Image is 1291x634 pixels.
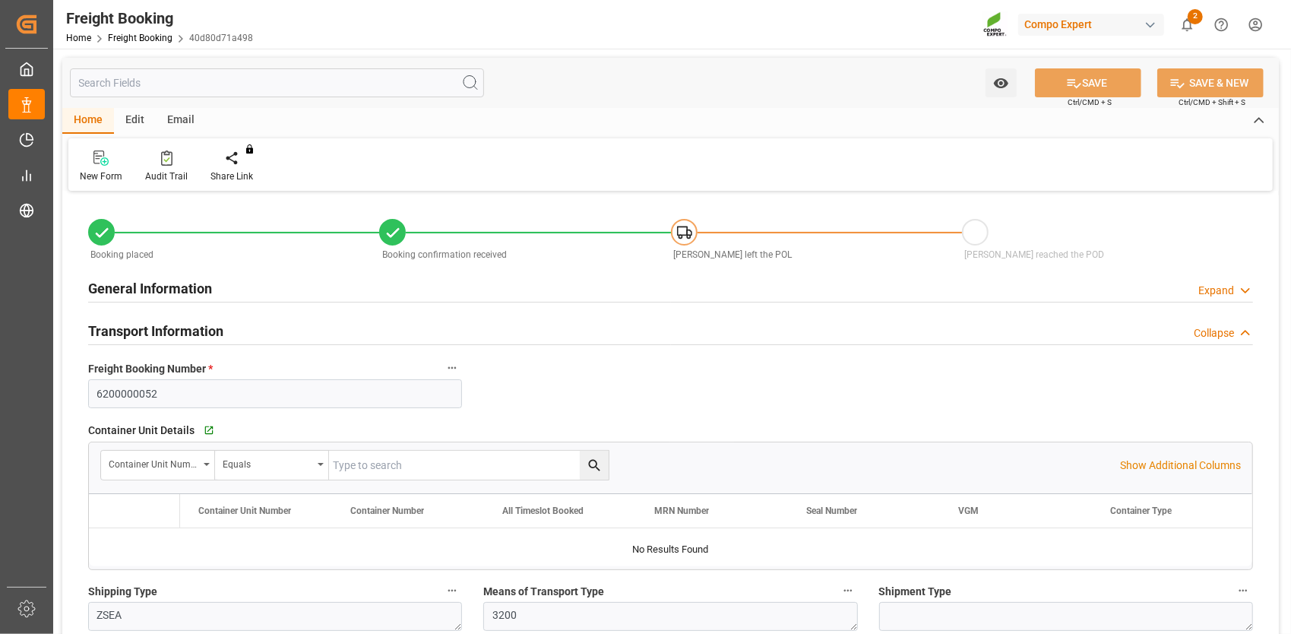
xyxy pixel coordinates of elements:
[958,506,979,516] span: VGM
[1179,97,1245,108] span: Ctrl/CMD + Shift + S
[1110,506,1172,516] span: Container Type
[88,584,157,600] span: Shipping Type
[66,7,253,30] div: Freight Booking
[838,581,858,601] button: Means of Transport Type
[1204,8,1239,42] button: Help Center
[983,11,1008,38] img: Screenshot%202023-09-29%20at%2010.02.21.png_1712312052.png
[88,423,195,439] span: Container Unit Details
[964,249,1104,260] span: [PERSON_NAME] reached the POD
[502,506,584,516] span: All Timeslot Booked
[145,170,188,183] div: Audit Trail
[88,602,462,631] textarea: ZSEA
[88,278,212,299] h2: General Information
[62,108,114,134] div: Home
[215,451,329,480] button: open menu
[156,108,206,134] div: Email
[986,68,1017,97] button: open menu
[88,321,223,341] h2: Transport Information
[66,33,91,43] a: Home
[223,454,312,471] div: Equals
[1120,458,1241,474] p: Show Additional Columns
[1018,10,1170,39] button: Compo Expert
[88,361,213,377] span: Freight Booking Number
[70,68,484,97] input: Search Fields
[483,602,857,631] textarea: 3200
[1194,325,1234,341] div: Collapse
[1188,9,1203,24] span: 2
[673,249,792,260] span: [PERSON_NAME] left the POL
[1233,581,1253,601] button: Shipment Type
[580,451,609,480] button: search button
[654,506,709,516] span: MRN Number
[806,506,857,516] span: Seal Number
[101,451,215,480] button: open menu
[382,249,507,260] span: Booking confirmation received
[1068,97,1112,108] span: Ctrl/CMD + S
[80,170,122,183] div: New Form
[329,451,609,480] input: Type to search
[879,584,952,600] span: Shipment Type
[1035,68,1141,97] button: SAVE
[91,249,154,260] span: Booking placed
[1157,68,1264,97] button: SAVE & NEW
[442,581,462,601] button: Shipping Type
[1170,8,1204,42] button: show 2 new notifications
[483,584,604,600] span: Means of Transport Type
[109,454,198,471] div: Container Unit Number
[350,506,424,516] span: Container Number
[1198,283,1234,299] div: Expand
[198,506,291,516] span: Container Unit Number
[442,358,462,378] button: Freight Booking Number *
[108,33,172,43] a: Freight Booking
[114,108,156,134] div: Edit
[1018,14,1164,36] div: Compo Expert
